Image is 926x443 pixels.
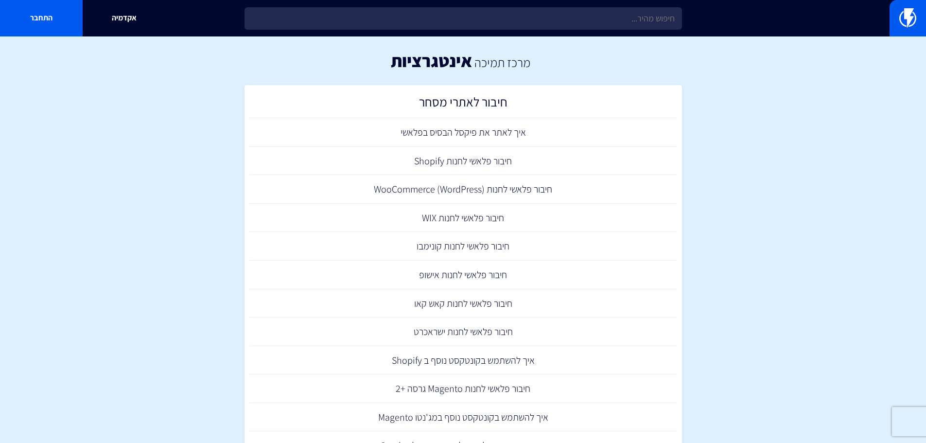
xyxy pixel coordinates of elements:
input: חיפוש מהיר... [245,7,682,30]
h2: חיבור לאתרי מסחר [254,95,672,114]
a: חיבור פלאשי לחנות Magento גרסה +2 [249,374,677,403]
a: חיבור לאתרי מסחר [249,90,677,119]
a: חיבור פלאשי לחנות Shopify [249,147,677,176]
a: חיבור פלאשי לחנות ישראכרט [249,318,677,346]
h1: אינטגרציות [391,51,472,71]
a: חיבור פלאשי לחנות (WooCommerce (WordPress [249,175,677,204]
a: איך לאתר את פיקסל הבסיס בפלאשי [249,118,677,147]
a: איך להשתמש בקונטקסט נוסף במג'נטו Magento [249,403,677,432]
a: חיבור פלאשי לחנות אישופ [249,261,677,289]
a: חיבור פלאשי לחנות קונימבו [249,232,677,261]
a: חיבור פלאשי לחנות WIX [249,204,677,232]
a: מרכז תמיכה [474,54,530,71]
a: איך להשתמש בקונטקסט נוסף ב Shopify [249,346,677,375]
a: חיבור פלאשי לחנות קאש קאו [249,289,677,318]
